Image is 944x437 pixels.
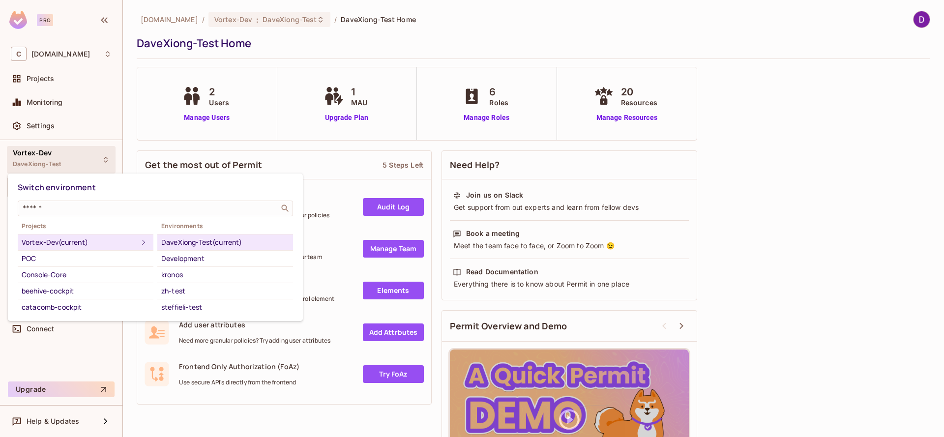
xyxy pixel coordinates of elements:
[161,301,289,313] div: steffieli-test
[22,301,149,313] div: catacomb-cockpit
[22,285,149,297] div: beehive-cockpit
[22,236,138,248] div: Vortex-Dev (current)
[18,222,153,230] span: Projects
[18,182,96,193] span: Switch environment
[161,253,289,264] div: Development
[161,285,289,297] div: zh-test
[22,253,149,264] div: POC
[161,269,289,281] div: kronos
[161,236,289,248] div: DaveXiong-Test (current)
[22,269,149,281] div: Console-Core
[157,222,293,230] span: Environments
